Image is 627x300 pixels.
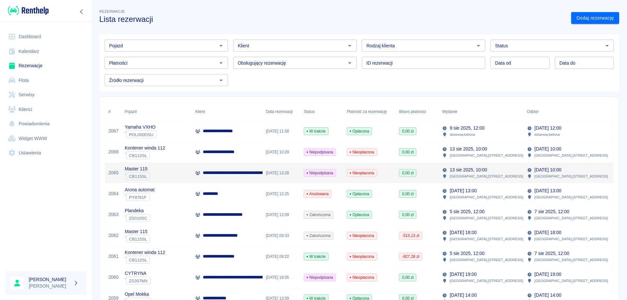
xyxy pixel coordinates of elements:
img: Renthelp logo [8,5,49,16]
div: Status [304,103,315,121]
button: Otwórz [217,76,226,85]
div: Płatność za rezerwację [344,103,396,121]
a: 2063 [108,211,119,218]
a: 2067 [108,128,119,134]
div: ` [125,277,151,285]
div: Wydanie [439,103,523,121]
div: Klient [192,103,263,121]
a: Dashboard [5,29,87,44]
span: Niepodpisana [304,275,336,280]
span: 0,00 zł [399,128,416,134]
a: Powiadomienia [5,117,87,131]
span: ZS357MX [126,278,151,283]
span: Nieopłacona [347,149,377,155]
p: Master 115 [125,166,150,172]
a: Renthelp logo [5,5,49,16]
a: Kalendarz [5,44,87,59]
p: [GEOGRAPHIC_DATA] , [STREET_ADDRESS] [450,236,523,242]
div: # [108,103,111,121]
button: Otwórz [345,58,354,68]
p: Arona automat [125,186,154,193]
a: 2066 [108,149,119,155]
a: 2062 [108,232,119,239]
button: Otwórz [603,41,612,50]
a: Widget WWW [5,131,87,146]
span: Nieopłacona [347,233,377,239]
span: Niepodpisana [304,170,336,176]
div: [DATE] 12:09 [263,204,300,225]
span: Opłacona [347,212,372,218]
p: [GEOGRAPHIC_DATA] , [STREET_ADDRESS] [450,173,523,179]
a: Ustawienia [5,146,87,160]
a: Klienci [5,102,87,117]
div: [DATE] 13:28 [263,163,300,183]
span: -827,28 zł [399,254,422,260]
p: dziwnow , belona [535,132,560,137]
p: [DATE] 19:00 [535,271,561,278]
input: DD.MM.YYYY [555,57,614,69]
span: ZS010SC [126,216,150,221]
p: [GEOGRAPHIC_DATA] , [STREET_ADDRESS] [450,215,523,221]
p: dziwnow , belona [450,132,475,137]
span: 0,00 zł [399,170,416,176]
span: Rezerwacje [99,9,125,13]
span: W trakcie [304,128,328,134]
p: [DATE] 10:00 [535,166,561,173]
p: [GEOGRAPHIC_DATA] , [STREET_ADDRESS] [535,236,608,242]
div: ` [125,151,165,159]
p: [GEOGRAPHIC_DATA] , [STREET_ADDRESS] [535,257,608,263]
p: CYTRYNA [125,270,151,277]
p: [DATE] 19:00 [450,271,476,278]
div: Bilans płatności [399,103,426,121]
div: Odbiór [524,103,608,121]
p: [GEOGRAPHIC_DATA] , [STREET_ADDRESS] [535,152,608,158]
p: 9 sie 2025, 12:00 [450,125,485,132]
p: [GEOGRAPHIC_DATA] , [STREET_ADDRESS] [535,215,608,221]
div: # [105,103,121,121]
input: DD.MM.YYYY [490,57,550,69]
a: 2060 [108,274,119,281]
p: [GEOGRAPHIC_DATA] , [STREET_ADDRESS] [450,194,523,200]
p: [GEOGRAPHIC_DATA] , [STREET_ADDRESS] [450,152,523,158]
div: Pojazd [121,103,192,121]
a: Flota [5,73,87,88]
p: [DATE] 18:00 [450,229,476,236]
div: ` [125,193,154,201]
div: [DATE] 11:58 [263,121,300,142]
span: -515,13 zł [399,233,422,239]
div: ` [125,131,156,138]
p: 5 sie 2025, 12:00 [450,250,485,257]
div: Data rezerwacji [263,103,300,121]
div: [DATE] 12:25 [263,183,300,204]
span: Nieopłacona [347,170,377,176]
p: [DATE] 13:00 [535,187,561,194]
div: ` [125,214,150,222]
span: PY8761F [126,195,149,200]
span: CB112SL [126,258,150,262]
div: [DATE] 09:22 [263,246,300,267]
p: [GEOGRAPHIC_DATA] , [STREET_ADDRESS] [535,194,608,200]
p: Master 115 [125,228,150,235]
span: POL000DSU [126,132,156,137]
span: CB115SL [126,237,150,242]
p: 5 sie 2025, 12:00 [450,208,485,215]
span: 0,00 zł [399,275,416,280]
span: Anulowana [304,191,331,197]
span: 0,00 zł [399,212,416,218]
div: Płatność za rezerwację [347,103,387,121]
span: 0,00 zł [399,191,416,197]
p: 7 sie 2025, 12:00 [535,208,570,215]
h6: [PERSON_NAME] [29,276,71,283]
div: Status [300,103,344,121]
button: Otwórz [217,41,226,50]
span: CB115SL [126,174,150,179]
p: Kontener winda 112 [125,249,165,256]
div: ` [125,235,150,243]
p: [DATE] 13:00 [450,187,476,194]
a: 2065 [108,169,119,176]
div: Klient [195,103,205,121]
a: Serwisy [5,87,87,102]
p: 13 sie 2025, 10:00 [450,166,487,173]
p: [GEOGRAPHIC_DATA] , [STREET_ADDRESS] [535,173,608,179]
div: [DATE] 18:05 [263,267,300,288]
